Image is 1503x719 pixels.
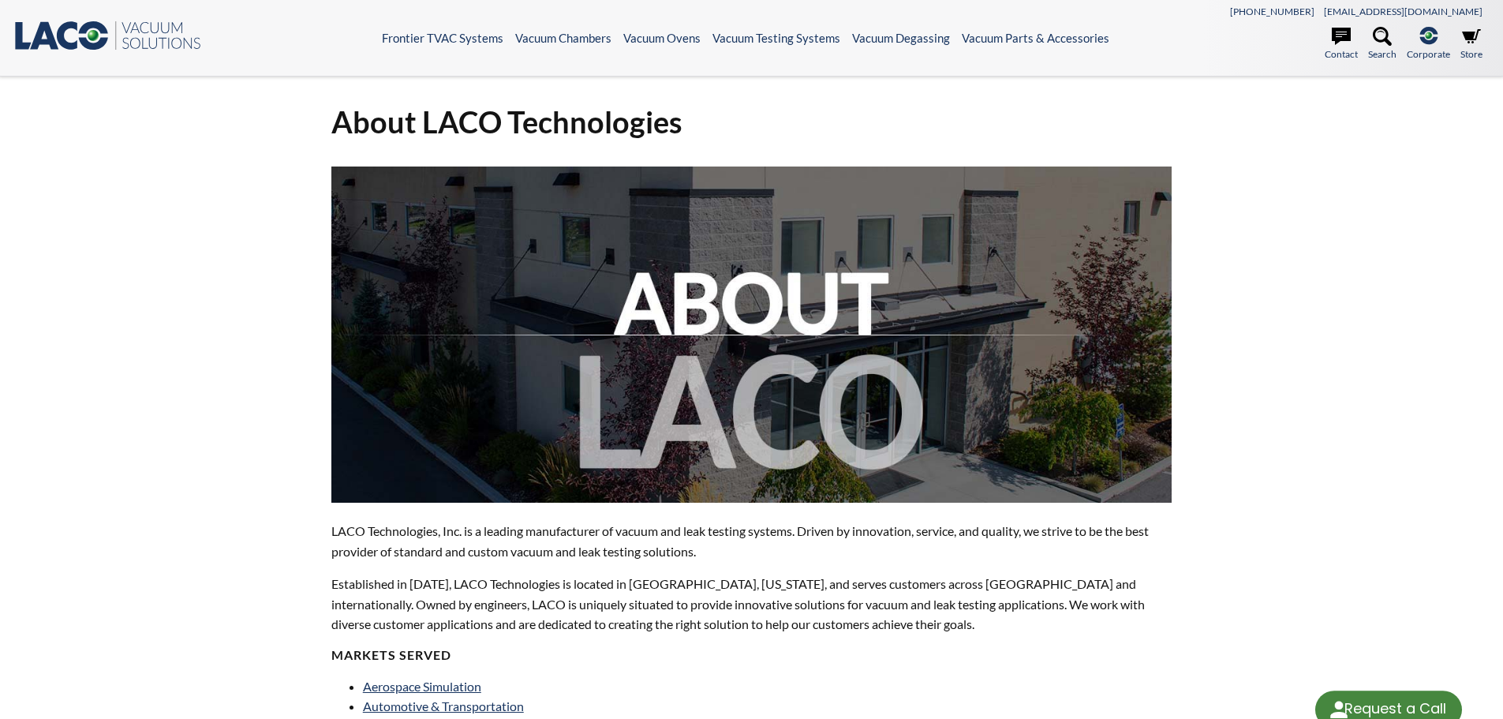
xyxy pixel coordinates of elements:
[363,698,524,713] a: Automotive & Transportation
[852,31,950,45] a: Vacuum Degassing
[1407,47,1450,62] span: Corporate
[1230,6,1314,17] a: [PHONE_NUMBER]
[1325,27,1358,62] a: Contact
[382,31,503,45] a: Frontier TVAC Systems
[712,31,840,45] a: Vacuum Testing Systems
[331,574,1172,635] p: Established in [DATE], LACO Technologies is located in [GEOGRAPHIC_DATA], [US_STATE], and serves ...
[1368,27,1396,62] a: Search
[515,31,611,45] a: Vacuum Chambers
[331,167,1172,503] img: about-laco.jpg
[331,103,1172,141] h1: About LACO Technologies
[623,31,701,45] a: Vacuum Ovens
[1324,6,1482,17] a: [EMAIL_ADDRESS][DOMAIN_NAME]
[363,679,481,694] a: Aerospace Simulation
[1460,27,1482,62] a: Store
[331,647,451,662] strong: MARKETS SERVED
[331,521,1172,561] p: LACO Technologies, Inc. is a leading manufacturer of vacuum and leak testing systems. Driven by i...
[962,31,1109,45] a: Vacuum Parts & Accessories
